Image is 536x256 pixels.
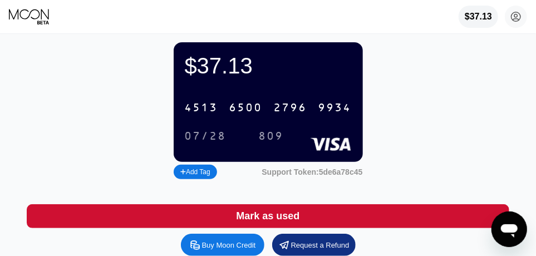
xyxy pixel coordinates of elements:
div: Support Token:5de6a78c45 [262,168,362,176]
div: Buy Moon Credit [202,240,256,250]
div: Request a Refund [272,234,356,256]
div: 4513650027969934 [178,96,358,119]
div: Request a Refund [291,240,350,250]
div: 6500 [229,102,263,115]
div: 809 [250,127,292,145]
div: $37.13 [185,53,352,78]
div: Mark as used [27,204,509,228]
div: Add Tag [174,165,217,179]
div: 809 [259,130,284,143]
div: 07/28 [176,127,235,145]
div: Support Token: 5de6a78c45 [262,168,362,176]
div: 2796 [274,102,307,115]
div: 07/28 [185,130,227,143]
div: Mark as used [236,210,299,223]
div: $37.13 [459,6,498,28]
iframe: Button to launch messaging window, conversation in progress [491,211,527,247]
div: 9934 [318,102,352,115]
div: 4513 [185,102,218,115]
div: Buy Moon Credit [181,234,264,256]
div: Add Tag [180,168,210,176]
div: $37.13 [465,12,492,22]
